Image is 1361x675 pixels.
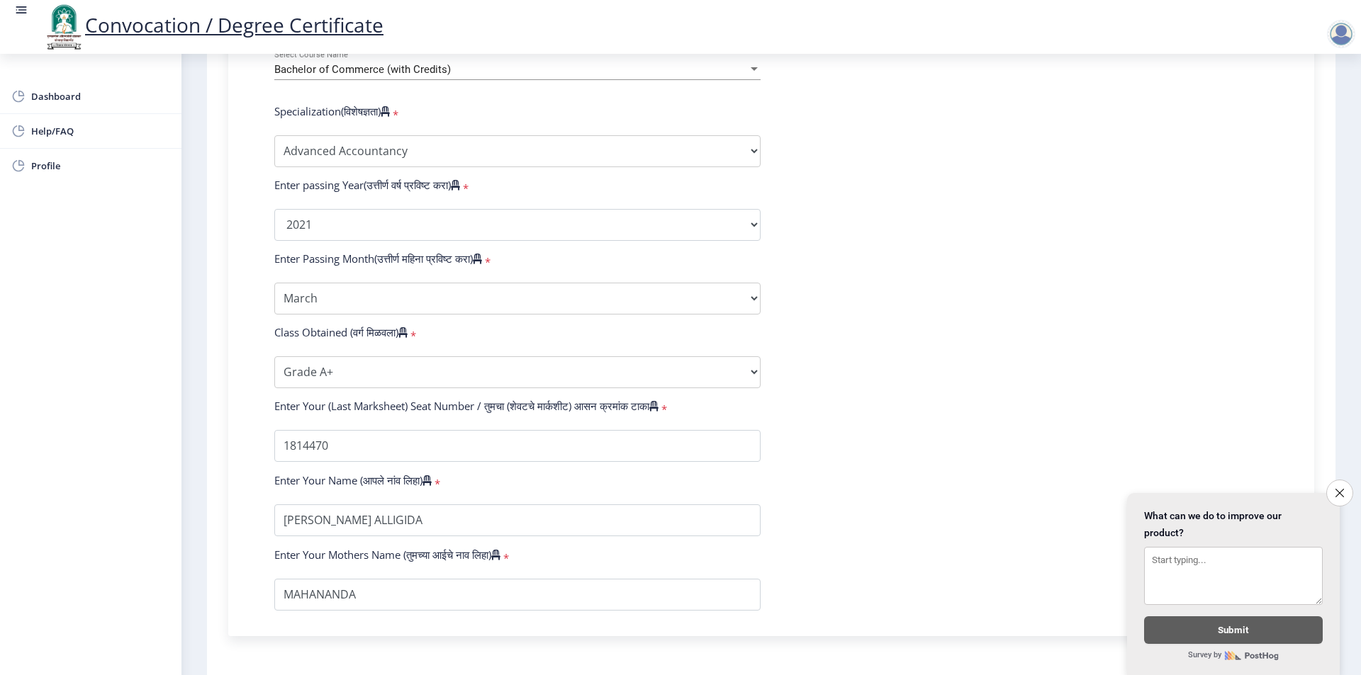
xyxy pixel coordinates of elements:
[31,123,170,140] span: Help/FAQ
[274,548,500,562] label: Enter Your Mothers Name (तुमच्या आईचे नाव लिहा)
[274,504,761,536] input: Enter Your Name
[274,63,451,76] span: Bachelor of Commerce (with Credits)
[43,11,383,38] a: Convocation / Degree Certificate
[274,430,761,462] input: Enter Your Seat Number
[274,399,659,413] label: Enter Your (Last Marksheet) Seat Number / तुमचा (शेवटचे मार्कशीट) आसन क्रमांक टाका
[31,157,170,174] span: Profile
[274,579,761,611] input: Enter Your Mothers Name
[31,88,170,105] span: Dashboard
[274,178,460,192] label: Enter passing Year(उत्तीर्ण वर्ष प्रविष्ट करा)
[274,251,482,266] label: Enter Passing Month(उत्तीर्ण महिना प्रविष्ट करा)
[43,3,85,51] img: logo
[274,473,432,487] label: Enter Your Name (आपले नांव लिहा)
[274,325,408,339] label: Class Obtained (वर्ग मिळवला)
[274,104,390,118] label: Specialization(विशेषज्ञता)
